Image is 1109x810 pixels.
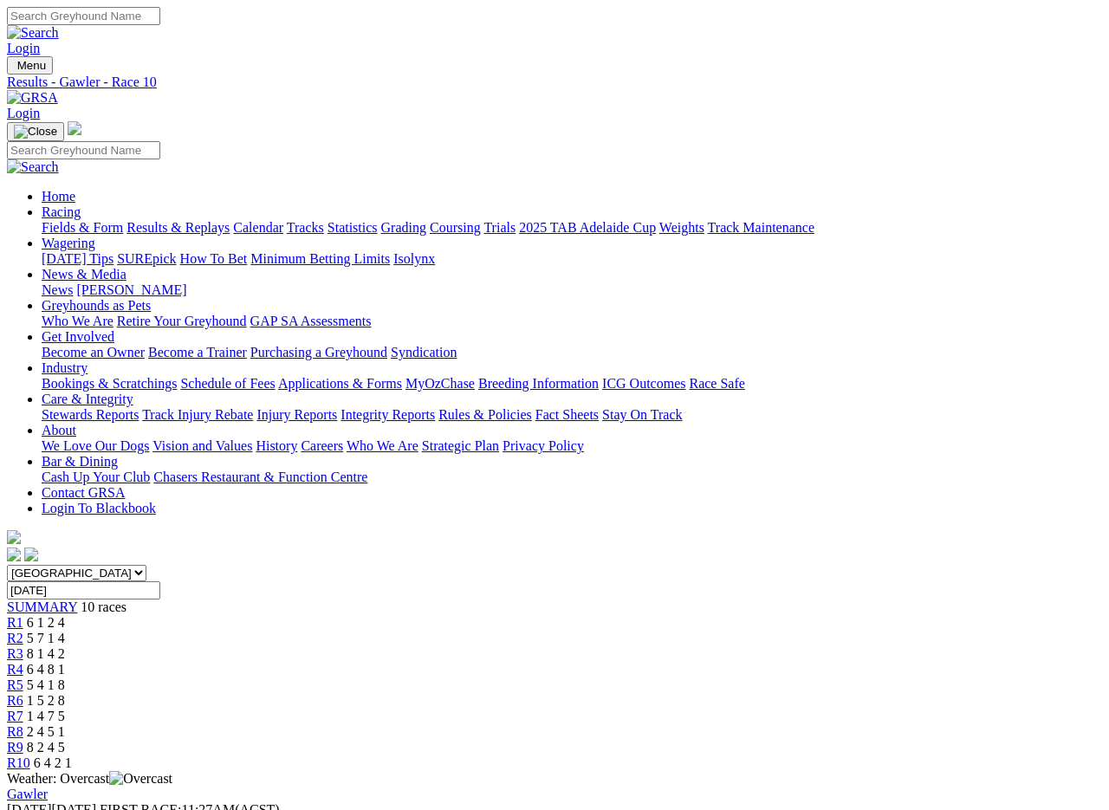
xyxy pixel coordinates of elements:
[430,220,481,235] a: Coursing
[42,423,76,437] a: About
[27,631,65,645] span: 5 7 1 4
[7,7,160,25] input: Search
[42,345,1102,360] div: Get Involved
[17,59,46,72] span: Menu
[391,345,457,360] a: Syndication
[422,438,499,453] a: Strategic Plan
[27,646,65,661] span: 8 1 4 2
[7,724,23,739] a: R8
[42,376,177,391] a: Bookings & Scratchings
[347,438,418,453] a: Who We Are
[42,438,149,453] a: We Love Our Dogs
[7,709,23,723] a: R7
[27,677,65,692] span: 5 4 1 8
[27,662,65,677] span: 6 4 8 1
[7,581,160,599] input: Select date
[287,220,324,235] a: Tracks
[42,376,1102,392] div: Industry
[7,106,40,120] a: Login
[602,376,685,391] a: ICG Outcomes
[27,693,65,708] span: 1 5 2 8
[7,662,23,677] a: R4
[81,599,126,614] span: 10 races
[42,236,95,250] a: Wagering
[535,407,599,422] a: Fact Sheets
[27,740,65,755] span: 8 2 4 5
[393,251,435,266] a: Isolynx
[250,251,390,266] a: Minimum Betting Limits
[42,501,156,515] a: Login To Blackbook
[7,615,23,630] a: R1
[42,485,125,500] a: Contact GRSA
[42,251,113,266] a: [DATE] Tips
[256,438,297,453] a: History
[42,251,1102,267] div: Wagering
[42,454,118,469] a: Bar & Dining
[7,677,23,692] a: R5
[27,724,65,739] span: 2 4 5 1
[42,345,145,360] a: Become an Owner
[7,740,23,755] a: R9
[42,470,150,484] a: Cash Up Your Club
[328,220,378,235] a: Statistics
[14,125,57,139] img: Close
[42,407,1102,423] div: Care & Integrity
[42,438,1102,454] div: About
[602,407,682,422] a: Stay On Track
[250,345,387,360] a: Purchasing a Greyhound
[117,314,247,328] a: Retire Your Greyhound
[7,122,64,141] button: Toggle navigation
[7,755,30,770] a: R10
[7,693,23,708] a: R6
[689,376,744,391] a: Race Safe
[7,56,53,75] button: Toggle navigation
[153,470,367,484] a: Chasers Restaurant & Function Centre
[503,438,584,453] a: Privacy Policy
[483,220,516,235] a: Trials
[42,220,123,235] a: Fields & Form
[42,282,73,297] a: News
[24,548,38,561] img: twitter.svg
[42,298,151,313] a: Greyhounds as Pets
[142,407,253,422] a: Track Injury Rebate
[478,376,599,391] a: Breeding Information
[7,141,160,159] input: Search
[7,646,23,661] a: R3
[256,407,337,422] a: Injury Reports
[405,376,475,391] a: MyOzChase
[7,530,21,544] img: logo-grsa-white.png
[27,615,65,630] span: 6 1 2 4
[340,407,435,422] a: Integrity Reports
[42,314,113,328] a: Who We Are
[7,771,172,786] span: Weather: Overcast
[42,407,139,422] a: Stewards Reports
[126,220,230,235] a: Results & Replays
[42,189,75,204] a: Home
[42,314,1102,329] div: Greyhounds as Pets
[7,90,58,106] img: GRSA
[7,75,1102,90] a: Results - Gawler - Race 10
[148,345,247,360] a: Become a Trainer
[152,438,252,453] a: Vision and Values
[42,392,133,406] a: Care & Integrity
[7,41,40,55] a: Login
[42,360,88,375] a: Industry
[659,220,704,235] a: Weights
[7,25,59,41] img: Search
[233,220,283,235] a: Calendar
[42,470,1102,485] div: Bar & Dining
[7,159,59,175] img: Search
[519,220,656,235] a: 2025 TAB Adelaide Cup
[7,631,23,645] a: R2
[68,121,81,135] img: logo-grsa-white.png
[7,599,77,614] a: SUMMARY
